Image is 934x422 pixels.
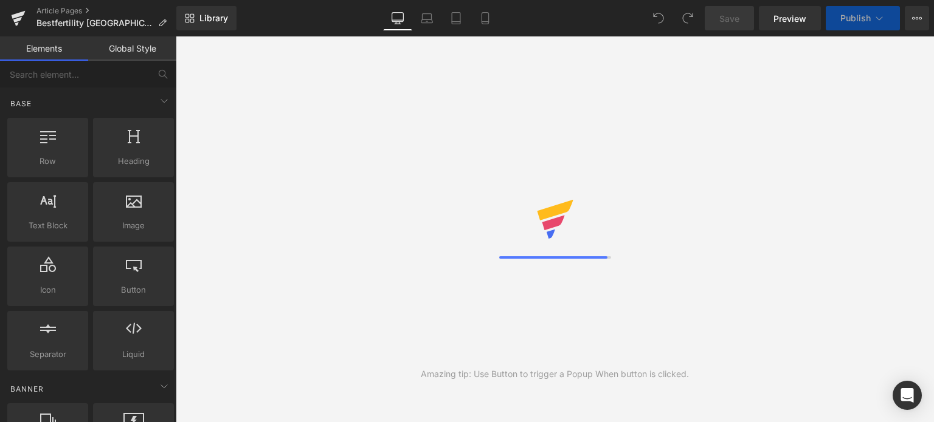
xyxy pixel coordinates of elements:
span: Row [11,155,85,168]
a: Tablet [441,6,471,30]
span: Save [719,12,739,25]
span: Liquid [97,348,170,361]
span: Publish [840,13,871,23]
span: Heading [97,155,170,168]
a: Article Pages [36,6,176,16]
span: Icon [11,284,85,296]
span: Preview [773,12,806,25]
button: More [905,6,929,30]
span: Bestfertility [GEOGRAPHIC_DATA] [36,18,153,28]
a: New Library [176,6,237,30]
a: Mobile [471,6,500,30]
button: Redo [676,6,700,30]
button: Undo [646,6,671,30]
span: Separator [11,348,85,361]
span: Library [199,13,228,24]
a: Laptop [412,6,441,30]
span: Image [97,219,170,232]
a: Desktop [383,6,412,30]
span: Text Block [11,219,85,232]
span: Button [97,284,170,296]
div: Open Intercom Messenger [893,381,922,410]
button: Publish [826,6,900,30]
span: Base [9,98,33,109]
a: Global Style [88,36,176,61]
span: Banner [9,383,45,395]
a: Preview [759,6,821,30]
div: Amazing tip: Use Button to trigger a Popup When button is clicked. [421,367,689,381]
